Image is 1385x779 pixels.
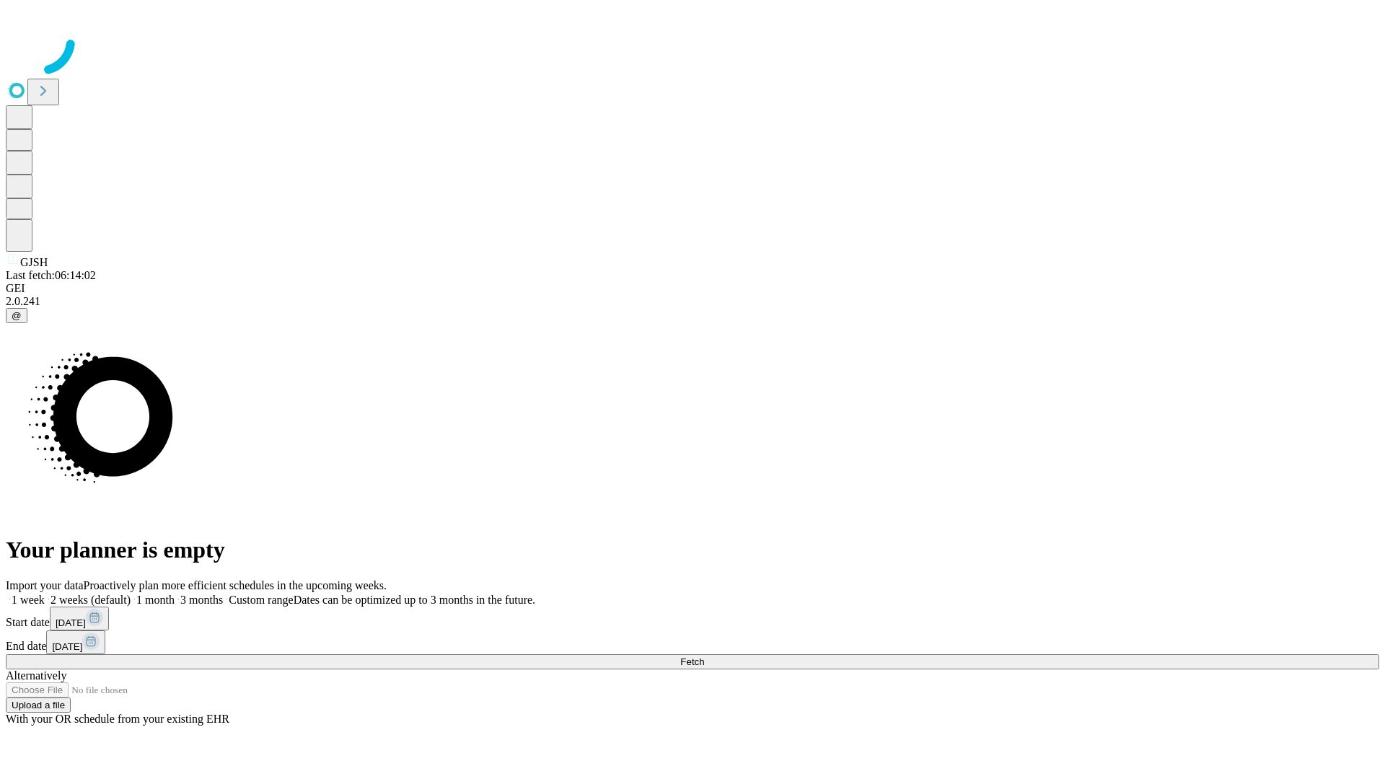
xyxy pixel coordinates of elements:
[46,630,105,654] button: [DATE]
[12,594,45,606] span: 1 week
[52,641,82,652] span: [DATE]
[294,594,535,606] span: Dates can be optimized up to 3 months in the future.
[180,594,223,606] span: 3 months
[680,656,704,667] span: Fetch
[6,607,1379,630] div: Start date
[6,579,84,591] span: Import your data
[6,654,1379,669] button: Fetch
[50,594,131,606] span: 2 weeks (default)
[50,607,109,630] button: [DATE]
[6,713,229,725] span: With your OR schedule from your existing EHR
[6,697,71,713] button: Upload a file
[56,617,86,628] span: [DATE]
[6,669,66,682] span: Alternatively
[6,308,27,323] button: @
[6,295,1379,308] div: 2.0.241
[229,594,293,606] span: Custom range
[6,282,1379,295] div: GEI
[6,630,1379,654] div: End date
[6,269,96,281] span: Last fetch: 06:14:02
[6,537,1379,563] h1: Your planner is empty
[12,310,22,321] span: @
[20,256,48,268] span: GJSH
[136,594,175,606] span: 1 month
[84,579,387,591] span: Proactively plan more efficient schedules in the upcoming weeks.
